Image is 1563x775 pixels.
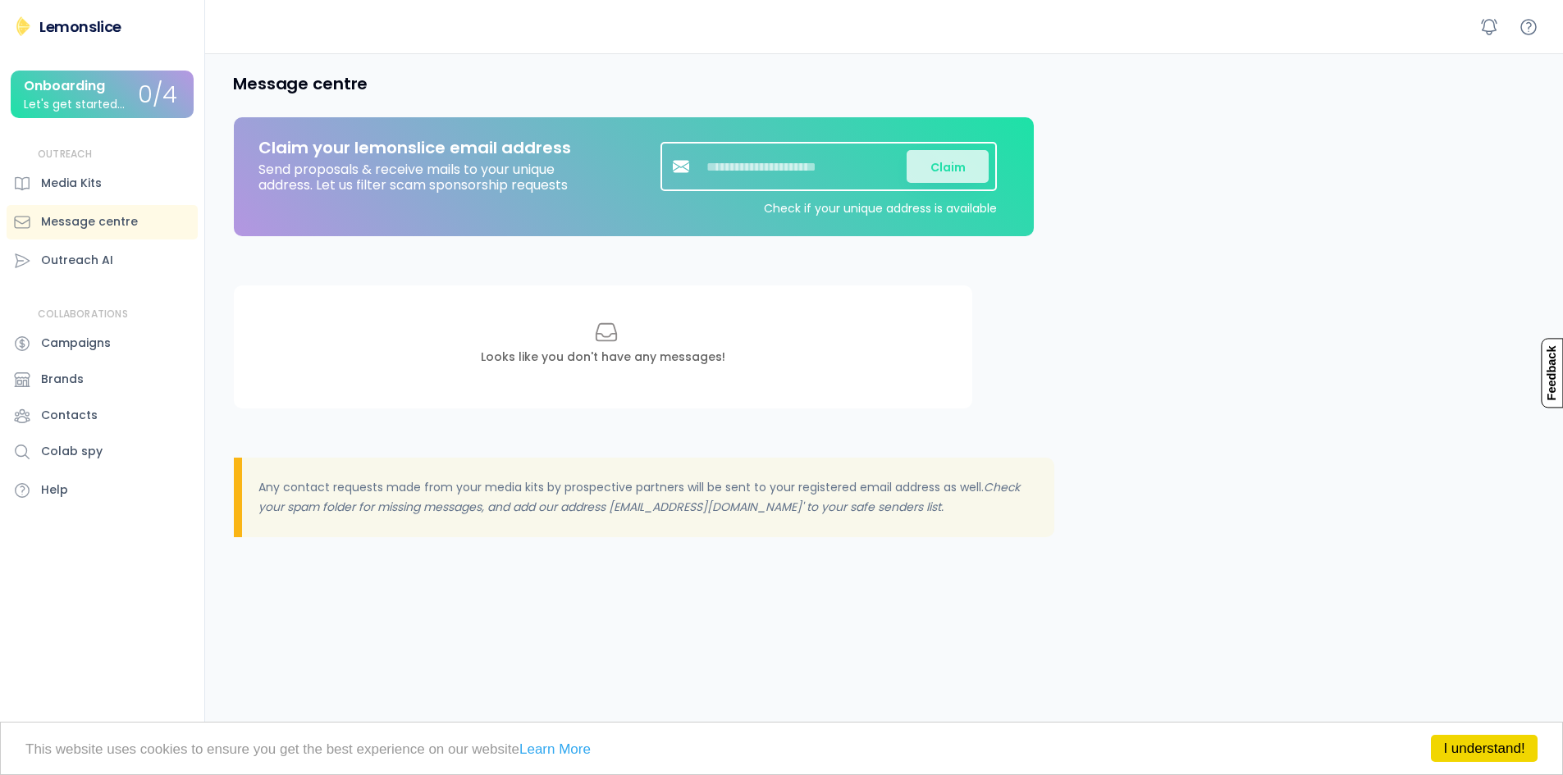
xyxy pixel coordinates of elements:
[41,371,84,388] div: Brands
[258,479,1023,515] em: Check your spam folder for missing messages, and add our address [EMAIL_ADDRESS][DOMAIN_NAME]' to...
[481,349,725,366] div: Looks like you don't have any messages!
[41,481,68,499] div: Help
[41,252,113,269] div: Outreach AI
[25,742,1538,756] p: This website uses cookies to ensure you get the best experience on our website
[24,79,105,93] div: Onboarding
[907,150,989,183] button: Claim
[242,458,1054,538] div: Any contact requests made from your media kits by prospective partners will be sent to your regis...
[13,16,33,36] img: Lemonslice
[764,199,997,216] div: Check if your unique address is available
[41,335,111,352] div: Campaigns
[138,83,177,108] div: 0/4
[39,16,121,37] div: Lemonslice
[41,175,102,192] div: Media Kits
[258,157,587,193] div: Send proposals & receive mails to your unique address. Let us filter scam sponsorship requests
[233,73,368,94] h4: Message centre
[24,98,125,111] div: Let's get started...
[38,308,128,321] div: COLLABORATIONS
[41,407,98,424] div: Contacts
[258,138,571,157] div: Claim your lemonslice email address
[38,148,93,162] div: OUTREACH
[41,443,103,460] div: Colab spy
[519,741,591,757] a: Learn More
[41,213,138,230] div: Message centre
[1431,735,1538,762] a: I understand!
